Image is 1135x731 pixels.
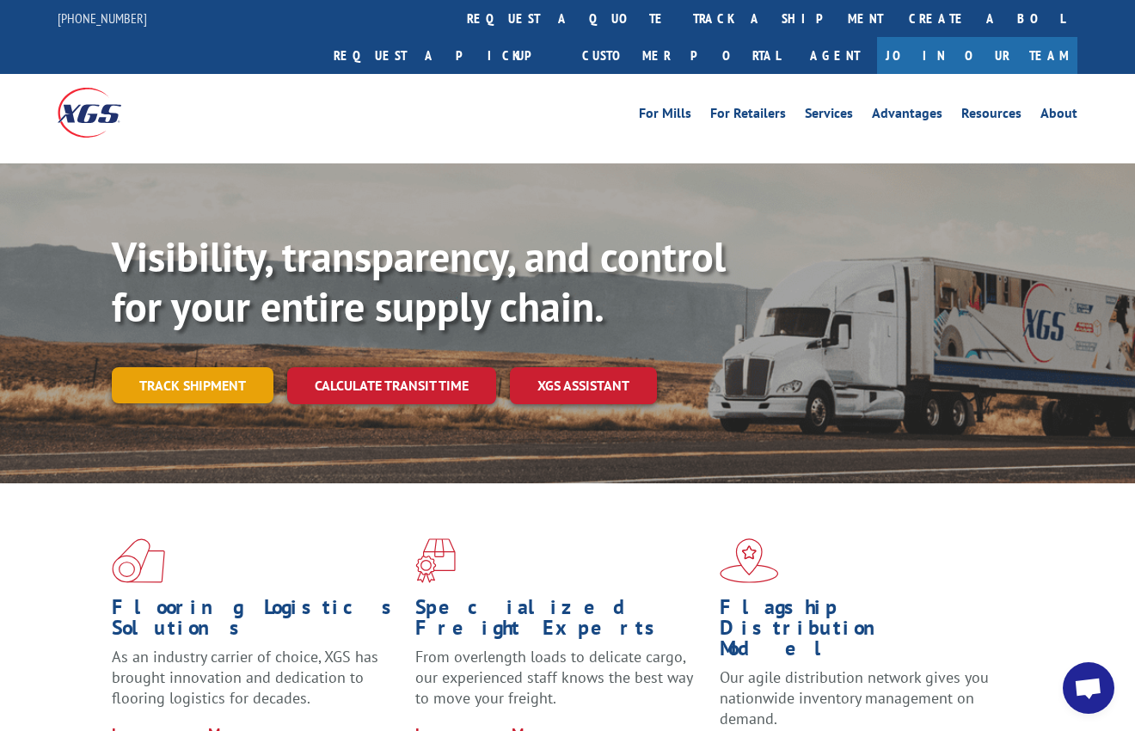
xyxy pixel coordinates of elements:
span: Our agile distribution network gives you nationwide inventory management on demand. [720,667,989,728]
a: For Retailers [710,107,786,126]
a: Calculate transit time [287,367,496,404]
b: Visibility, transparency, and control for your entire supply chain. [112,230,726,333]
a: Customer Portal [569,37,793,74]
a: Services [805,107,853,126]
a: XGS ASSISTANT [510,367,657,404]
img: xgs-icon-total-supply-chain-intelligence-red [112,538,165,583]
img: xgs-icon-flagship-distribution-model-red [720,538,779,583]
p: From overlength loads to delicate cargo, our experienced staff knows the best way to move your fr... [415,647,706,723]
img: xgs-icon-focused-on-flooring-red [415,538,456,583]
a: Track shipment [112,367,273,403]
a: Request a pickup [321,37,569,74]
a: Advantages [872,107,942,126]
a: Agent [793,37,877,74]
a: Resources [961,107,1021,126]
a: Join Our Team [877,37,1077,74]
div: Open chat [1063,662,1114,714]
span: As an industry carrier of choice, XGS has brought innovation and dedication to flooring logistics... [112,647,378,708]
h1: Flooring Logistics Solutions [112,597,402,647]
a: [PHONE_NUMBER] [58,9,147,27]
a: For Mills [639,107,691,126]
a: About [1040,107,1077,126]
h1: Specialized Freight Experts [415,597,706,647]
h1: Flagship Distribution Model [720,597,1010,667]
